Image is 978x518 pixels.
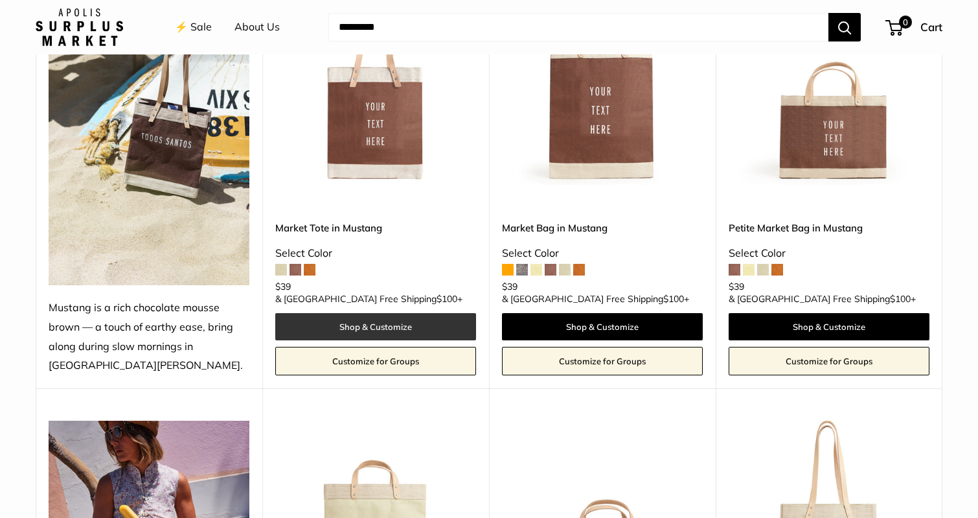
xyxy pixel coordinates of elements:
[437,293,457,305] span: $100
[502,294,689,303] span: & [GEOGRAPHIC_DATA] Free Shipping +
[36,8,123,46] img: Apolis: Surplus Market
[275,347,476,375] a: Customize for Groups
[887,17,942,38] a: 0 Cart
[828,13,861,41] button: Search
[502,313,703,340] a: Shop & Customize
[729,347,929,375] a: Customize for Groups
[729,244,929,263] div: Select Color
[729,281,744,292] span: $39
[275,244,476,263] div: Select Color
[729,294,916,303] span: & [GEOGRAPHIC_DATA] Free Shipping +
[663,293,684,305] span: $100
[49,298,249,376] div: Mustang is a rich chocolate mousse brown — a touch of earthy ease, bring along during slow mornin...
[275,220,476,235] a: Market Tote in Mustang
[234,18,280,37] a: About Us
[275,294,462,303] span: & [GEOGRAPHIC_DATA] Free Shipping +
[502,281,517,292] span: $39
[275,281,291,292] span: $39
[729,220,929,235] a: Petite Market Bag in Mustang
[920,20,942,34] span: Cart
[175,18,212,37] a: ⚡️ Sale
[502,244,703,263] div: Select Color
[328,13,828,41] input: Search...
[502,220,703,235] a: Market Bag in Mustang
[890,293,911,305] span: $100
[502,347,703,375] a: Customize for Groups
[899,16,912,29] span: 0
[729,313,929,340] a: Shop & Customize
[275,313,476,340] a: Shop & Customize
